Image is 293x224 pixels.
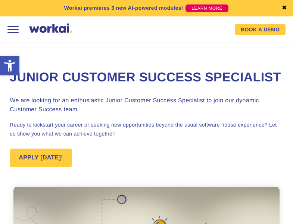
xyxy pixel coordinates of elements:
[10,96,283,114] h3: We are looking for an enthusiastic Junior Customer Success Specialist to join our dynamic Custome...
[235,24,286,35] a: BOOK A DEMO
[64,4,183,12] p: Workai premieres 3 new AI-powered modules!
[10,69,283,86] h1: Junior Customer Success Specialist
[10,120,283,138] p: Ready to kickstart your career or seeking new opportunities beyond the usual software house exper...
[10,149,72,167] a: APPLY [DATE]!
[186,4,228,12] a: LEARN MORE
[282,5,287,11] a: ✖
